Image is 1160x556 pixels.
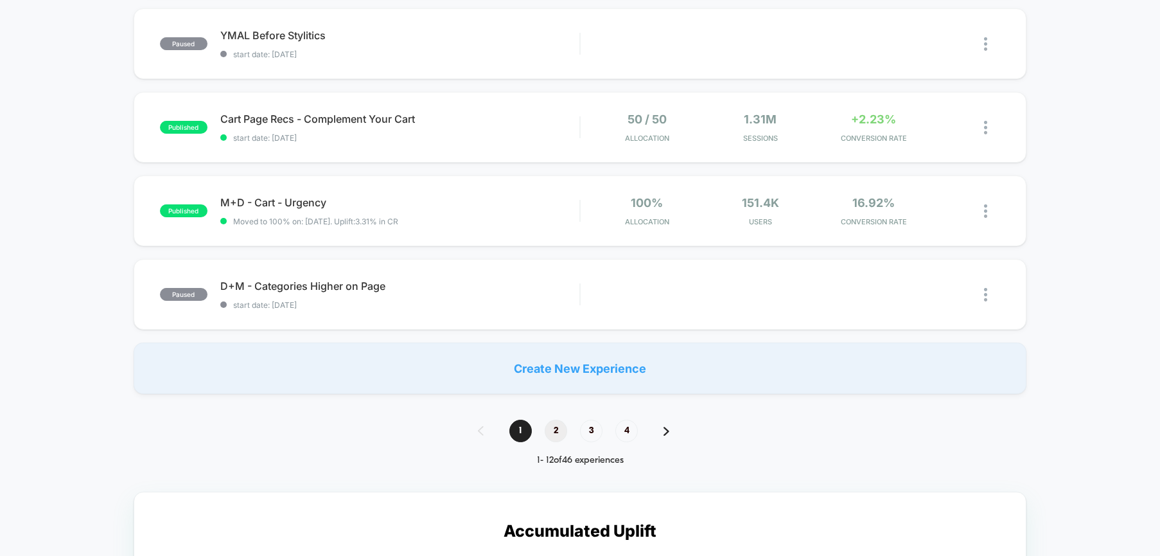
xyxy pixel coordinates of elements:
[984,204,987,218] img: close
[707,217,814,226] span: Users
[220,29,580,42] span: YMAL Before Stylitics
[465,455,695,466] div: 1 - 12 of 46 experiences
[663,427,669,436] img: pagination forward
[504,521,656,541] p: Accumulated Uplift
[631,196,663,210] span: 100%
[545,420,567,442] span: 2
[984,37,987,51] img: close
[707,134,814,143] span: Sessions
[220,280,580,292] span: D+M - Categories Higher on Page
[220,300,580,310] span: start date: [DATE]
[580,420,602,442] span: 3
[134,343,1027,394] div: Create New Experience
[509,420,532,442] span: 1
[851,112,896,126] span: +2.23%
[984,288,987,301] img: close
[852,196,895,210] span: 16.92%
[220,112,580,125] span: Cart Page Recs - Complement Your Cart
[160,204,207,217] span: published
[820,134,927,143] span: CONVERSION RATE
[233,217,398,226] span: Moved to 100% on: [DATE] . Uplift: 3.31% in CR
[160,121,207,134] span: published
[742,196,779,210] span: 151.4k
[625,134,669,143] span: Allocation
[220,49,580,59] span: start date: [DATE]
[820,217,927,226] span: CONVERSION RATE
[625,217,669,226] span: Allocation
[160,288,207,301] span: paused
[615,420,638,442] span: 4
[984,121,987,134] img: close
[744,112,777,126] span: 1.31M
[628,112,667,126] span: 50 / 50
[220,196,580,209] span: M+D - Cart - Urgency
[220,133,580,143] span: start date: [DATE]
[160,37,207,50] span: paused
